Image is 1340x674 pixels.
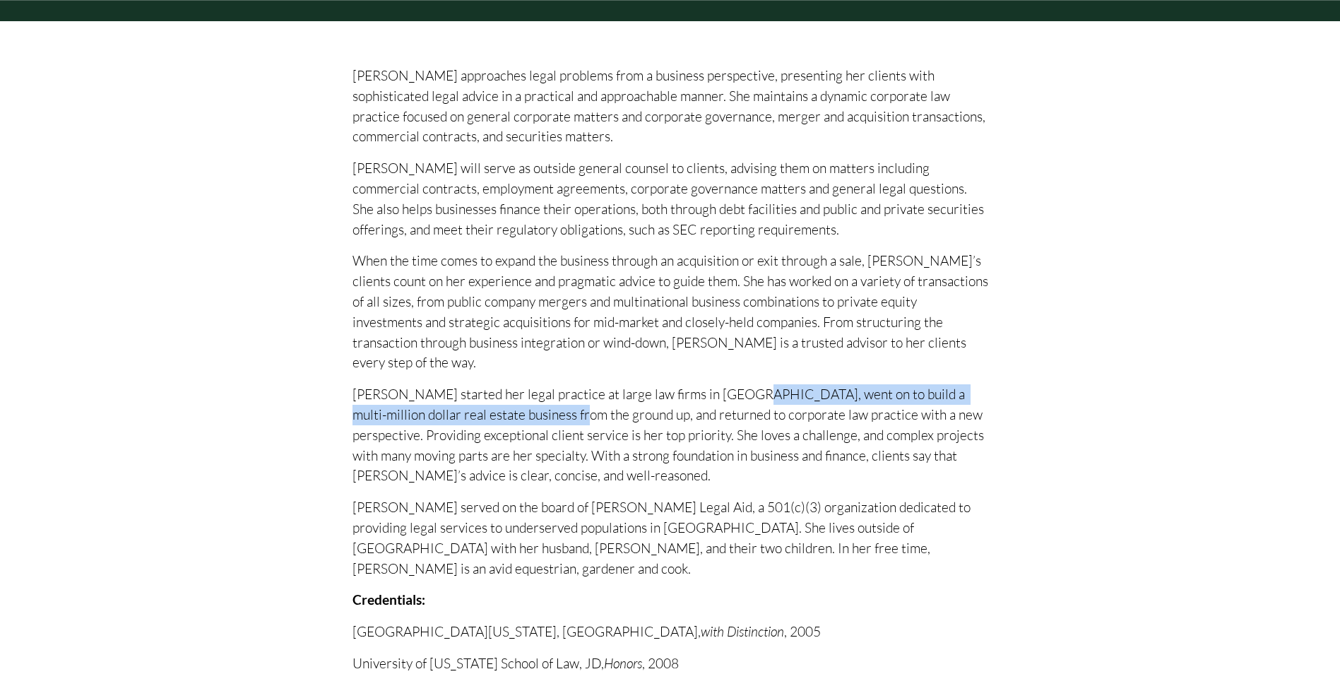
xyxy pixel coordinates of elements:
[352,622,988,642] p: [GEOGRAPHIC_DATA][US_STATE], [GEOGRAPHIC_DATA], , 2005
[352,654,988,674] p: University of [US_STATE] School of Law, JD, , 2008
[352,158,988,240] p: [PERSON_NAME] will serve as outside general counsel to clients, advising them on matters includin...
[701,623,784,640] em: with Distinction
[352,591,425,608] strong: Credentials:
[352,251,988,373] p: When the time comes to expand the business through an acquisition or exit through a sale, [PERSON...
[604,655,642,672] em: Honors
[352,497,988,579] p: [PERSON_NAME] served on the board of [PERSON_NAME] Legal Aid, a 501(c)(3) organization dedicated ...
[352,384,988,486] p: [PERSON_NAME] started her legal practice at large law firms in [GEOGRAPHIC_DATA], went on to buil...
[352,66,988,147] p: [PERSON_NAME] approaches legal problems from a business perspective, presenting her clients with ...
